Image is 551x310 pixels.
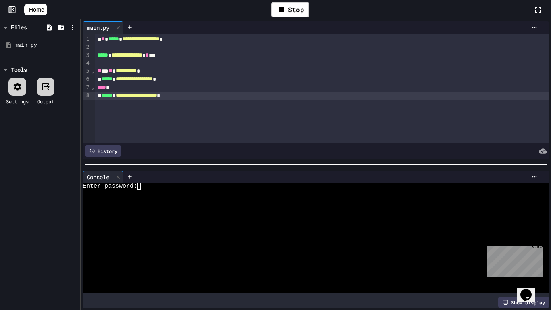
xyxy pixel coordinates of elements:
[85,145,121,157] div: History
[83,67,91,75] div: 5
[29,6,44,14] span: Home
[83,43,91,51] div: 2
[6,98,29,105] div: Settings
[15,41,77,49] div: main.py
[83,21,123,34] div: main.py
[11,23,27,31] div: Files
[83,173,113,181] div: Console
[91,84,95,90] span: Fold line
[83,92,91,100] div: 8
[83,59,91,67] div: 4
[24,4,47,15] a: Home
[91,68,95,74] span: Fold line
[83,171,123,183] div: Console
[83,75,91,83] div: 6
[83,51,91,59] div: 3
[11,65,27,74] div: Tools
[83,35,91,43] div: 1
[517,278,543,302] iframe: chat widget
[37,98,54,105] div: Output
[83,183,137,190] span: Enter password:
[83,84,91,92] div: 7
[83,23,113,32] div: main.py
[484,243,543,277] iframe: chat widget
[498,297,549,308] div: Show display
[3,3,56,51] div: Chat with us now!Close
[271,2,309,17] div: Stop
